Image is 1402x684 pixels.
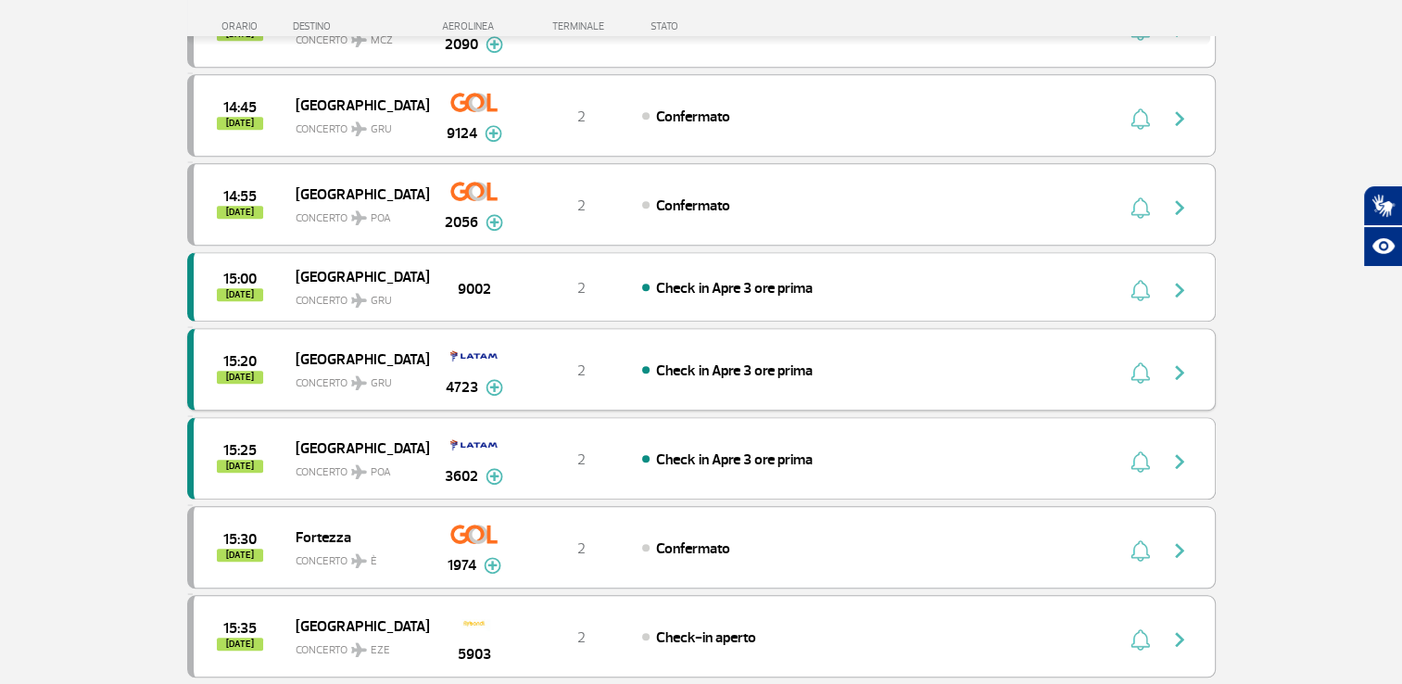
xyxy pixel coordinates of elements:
[1168,450,1191,473] img: seta-direita-painel-voo.svg
[485,125,502,142] img: mais-info-painel-voo.svg
[446,376,478,399] span: 4723
[1130,279,1150,301] img: sino-painel-voo.svg
[521,20,641,32] div: TERMINALE
[223,272,257,285] span: 2025-09-30 15:00:00
[428,20,521,32] div: AEROLINEA
[217,371,263,384] span: [DATE]
[223,101,257,114] span: 2025-09-30 14:45:00
[296,293,347,310] font: CONCERTO
[1168,628,1191,651] img: seta-direita-painel-voo.svg
[223,355,257,368] span: 2025-09-30 15:20:00
[458,643,491,665] span: 5903
[1130,539,1150,562] img: sino-painel-voo.svg
[293,20,428,32] div: DESTINO
[223,533,257,546] span: 2025-09-30 15:30:00
[371,121,392,138] span: GRU
[577,450,586,469] span: 2
[371,210,391,227] span: POA
[656,108,730,126] span: Confermato
[484,557,501,574] img: mais-info-painel-voo.svg
[296,525,414,549] span: Fortezza
[486,468,503,485] img: mais-info-painel-voo.svg
[577,539,586,558] span: 2
[296,93,414,117] span: [GEOGRAPHIC_DATA]
[577,196,586,215] span: 2
[217,638,263,651] span: [DATE]
[656,628,756,647] span: Check-in aperto
[351,553,367,568] img: destiny_airplane.svg
[217,460,263,473] span: [DATE]
[656,361,813,380] span: Check in Apre 3 ore prima
[656,196,730,215] span: Confermato
[351,464,367,479] img: destiny_airplane.svg
[217,117,263,130] span: [DATE]
[296,347,414,371] span: [GEOGRAPHIC_DATA]
[656,450,813,469] span: Check in Apre 3 ore prima
[371,293,392,310] span: GRU
[351,642,367,657] img: destiny_airplane.svg
[458,278,491,300] span: 9002
[351,293,367,308] img: destiny_airplane.svg
[447,122,477,145] span: 9124
[1168,279,1191,301] img: seta-direita-painel-voo.svg
[1130,196,1150,219] img: sino-painel-voo.svg
[656,279,813,298] span: Check in Apre 3 ore prima
[641,20,792,32] div: STATO
[296,182,414,206] span: [GEOGRAPHIC_DATA]
[371,553,377,570] span: È
[351,375,367,390] img: destiny_airplane.svg
[1168,361,1191,384] img: seta-direita-painel-voo.svg
[296,375,347,392] font: CONCERTO
[577,108,586,126] span: 2
[217,549,263,562] span: [DATE]
[296,121,347,138] font: CONCERTO
[223,444,257,457] span: 2025-09-30 15:25:00
[371,375,392,392] span: GRU
[296,436,414,460] span: [GEOGRAPHIC_DATA]
[1130,628,1150,651] img: sino-painel-voo.svg
[296,553,347,570] font: CONCERTO
[577,279,586,298] span: 2
[223,190,257,203] span: 2025-09-30 14:55:00
[296,210,347,227] font: CONCERTO
[656,539,730,558] span: Confermato
[1168,196,1191,219] img: seta-direita-painel-voo.svg
[1168,108,1191,130] img: seta-direita-painel-voo.svg
[1168,539,1191,562] img: seta-direita-painel-voo.svg
[296,464,347,481] font: CONCERTO
[296,642,347,659] font: CONCERTO
[296,614,414,638] span: [GEOGRAPHIC_DATA]
[351,210,367,225] img: destiny_airplane.svg
[577,361,586,380] span: 2
[217,288,263,301] span: [DATE]
[1363,185,1402,226] button: Traduttore aperto della lingua dei segni.
[1363,185,1402,267] div: Plugin per l'accessibilità Hand Talk.
[351,121,367,136] img: destiny_airplane.svg
[1130,361,1150,384] img: sino-painel-voo.svg
[371,464,391,481] span: POA
[486,214,503,231] img: mais-info-painel-voo.svg
[223,622,257,635] span: 2025-09-30 15:35:00
[1363,226,1402,267] button: Apri le risorse di assistenza.
[217,206,263,219] span: [DATE]
[448,554,476,576] span: 1974
[371,642,390,659] span: EZE
[445,465,478,488] span: 3602
[193,20,294,32] div: ORARIO
[1130,108,1150,130] img: sino-painel-voo.svg
[577,628,586,647] span: 2
[296,264,414,288] span: [GEOGRAPHIC_DATA]
[486,379,503,396] img: mais-info-painel-voo.svg
[445,211,478,234] span: 2056
[1130,450,1150,473] img: sino-painel-voo.svg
